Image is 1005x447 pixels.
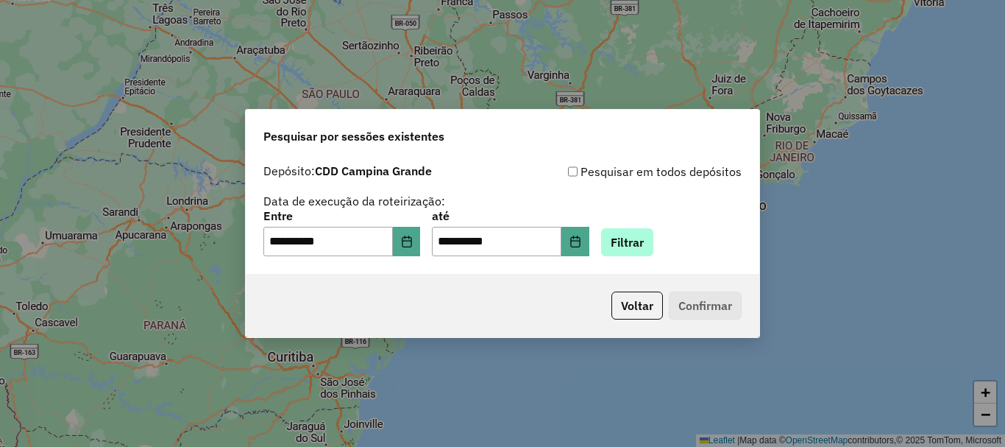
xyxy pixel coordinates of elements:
button: Filtrar [601,228,653,256]
button: Voltar [611,292,663,320]
label: Data de execução da roteirização: [263,192,445,210]
strong: CDD Campina Grande [315,163,432,178]
button: Choose Date [393,227,421,256]
span: Pesquisar por sessões existentes [263,127,444,145]
div: Pesquisar em todos depósitos [502,163,742,180]
label: Depósito: [263,162,432,180]
label: Entre [263,207,420,225]
label: até [432,207,589,225]
button: Choose Date [561,227,589,256]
